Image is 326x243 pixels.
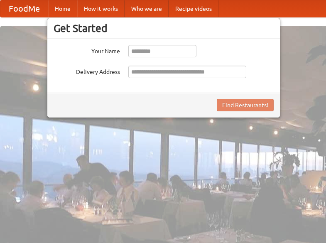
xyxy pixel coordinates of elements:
[217,99,274,111] button: Find Restaurants!
[0,0,48,17] a: FoodMe
[54,66,120,76] label: Delivery Address
[54,22,274,34] h3: Get Started
[77,0,125,17] a: How it works
[169,0,218,17] a: Recipe videos
[48,0,77,17] a: Home
[54,45,120,55] label: Your Name
[125,0,169,17] a: Who we are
